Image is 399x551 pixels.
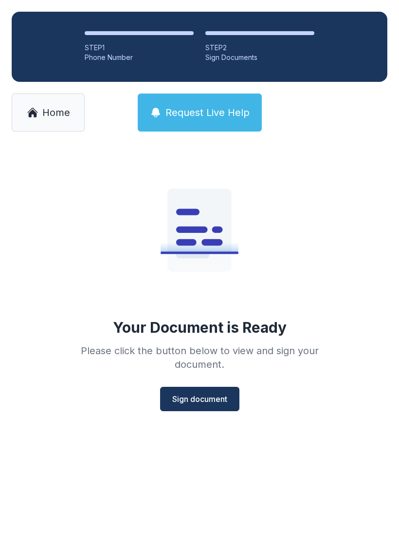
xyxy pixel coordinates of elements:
div: STEP 2 [205,43,314,53]
div: Sign Documents [205,53,314,62]
span: Sign document [172,393,227,405]
span: Request Live Help [165,106,250,119]
div: Your Document is Ready [113,319,287,336]
span: Home [42,106,70,119]
div: Phone Number [85,53,194,62]
div: Please click the button below to view and sign your document. [59,344,340,371]
div: STEP 1 [85,43,194,53]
